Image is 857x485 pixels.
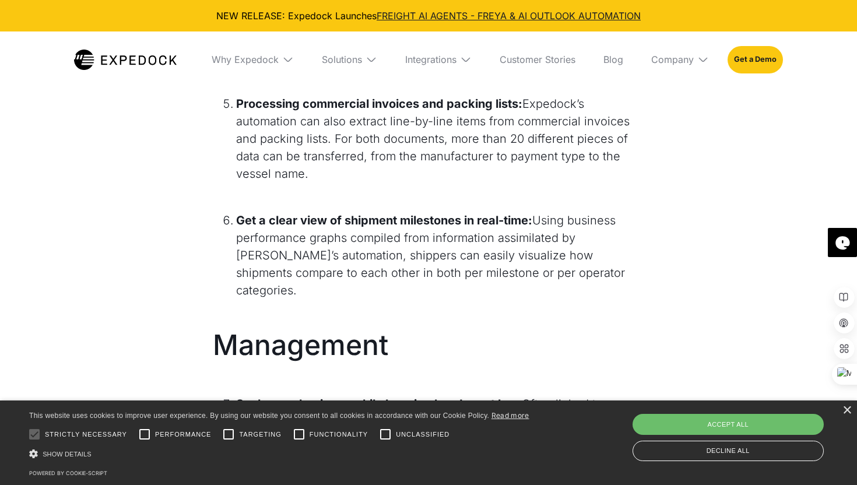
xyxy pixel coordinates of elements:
a: Powered by cookie-script [29,470,107,476]
div: NEW RELEASE: Expedock Launches [9,9,848,22]
span: Unclassified [396,430,449,440]
a: Customer Stories [490,31,585,87]
span: Strictly necessary [45,430,127,440]
div: Company [642,31,718,87]
iframe: Chat Widget [657,359,857,485]
a: Read more [491,411,529,420]
div: Solutions [312,31,387,87]
li: Expedock’s automation can also extract line-by-line items from commercial invoices and packing li... [236,95,644,182]
li: Using business performance graphs compiled from information assimilated by [PERSON_NAME]’s automa... [236,212,644,299]
p: ‍ [213,311,644,328]
div: Solutions [322,54,362,65]
strong: Get a clear view of shipment milestones in real-time: [236,213,532,227]
a: Blog [594,31,633,87]
div: Integrations [405,54,456,65]
span: Functionality [310,430,368,440]
p: ‍ [213,194,644,212]
a: FREIGHT AI AGENTS - FREYA & AI OUTLOOK AUTOMATION [377,10,641,22]
span: Show details [43,451,92,458]
div: Company [651,54,694,65]
strong: Processing commercial invoices and packing lists: [236,97,522,111]
div: Decline all [633,441,824,461]
h2: Management [213,328,644,395]
a: Get a Demo [728,46,783,73]
strong: Scale your business while keeping headcount low: [236,397,522,411]
span: Performance [155,430,212,440]
div: Accept all [633,414,824,435]
div: Integrations [396,31,481,87]
span: Targeting [239,430,281,440]
div: Why Expedock [202,31,303,87]
span: This website uses cookies to improve user experience. By using our website you consent to all coo... [29,412,489,420]
div: Show details [29,448,529,460]
div: Why Expedock [212,54,279,65]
